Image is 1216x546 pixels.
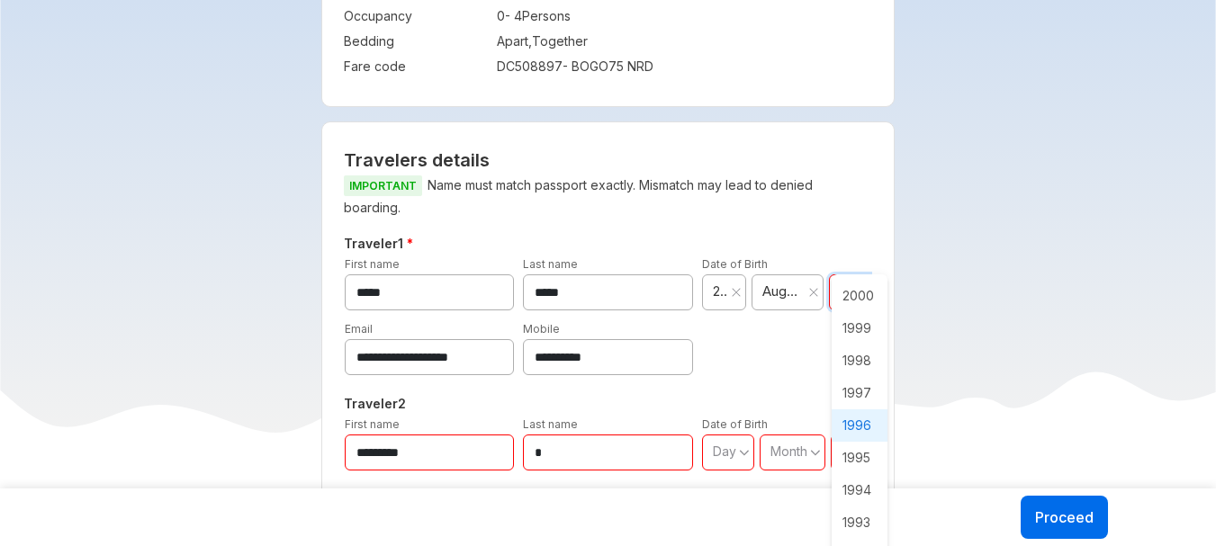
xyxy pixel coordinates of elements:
div: DC508897 - BOGO75 NRD [497,58,734,76]
td: : [488,29,497,54]
span: 1999 [832,312,887,345]
button: Clear [808,283,819,301]
td: Bedding [344,29,488,54]
svg: angle down [810,443,821,461]
span: August [762,282,802,300]
td: Fare code [344,54,488,79]
span: 1997 [832,377,887,409]
h5: Traveler 1 [340,233,877,255]
span: Day [713,443,736,459]
span: Month [770,443,807,459]
td: Occupancy [344,4,488,29]
label: First name [345,257,400,271]
span: 1998 [832,345,887,377]
label: Date of Birth [702,257,768,271]
button: Clear [731,283,742,301]
p: Name must match passport exactly. Mismatch may lead to denied boarding. [344,175,873,219]
button: Proceed [1021,496,1108,539]
span: 1996 [832,409,887,442]
label: Last name [523,257,578,271]
span: 1994 [832,474,887,506]
span: 1995 [832,442,887,474]
h2: Travelers details [344,149,873,171]
svg: angle down [739,443,750,461]
span: Together [532,33,588,49]
span: 1993 [832,506,887,539]
label: First name [345,417,400,431]
span: 25 [713,282,726,300]
label: Mobile [523,322,560,336]
span: IMPORTANT [344,175,422,196]
span: 2000 [832,280,887,312]
td: : [488,54,497,79]
label: Last name [523,417,578,431]
svg: close [731,287,742,298]
svg: close [808,287,819,298]
label: Date of Birth [702,417,768,431]
label: Email [345,322,373,336]
td: 0 - 4 Persons [497,4,734,29]
td: : [488,4,497,29]
h5: Traveler 2 [340,393,877,415]
span: Apart , [497,33,532,49]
